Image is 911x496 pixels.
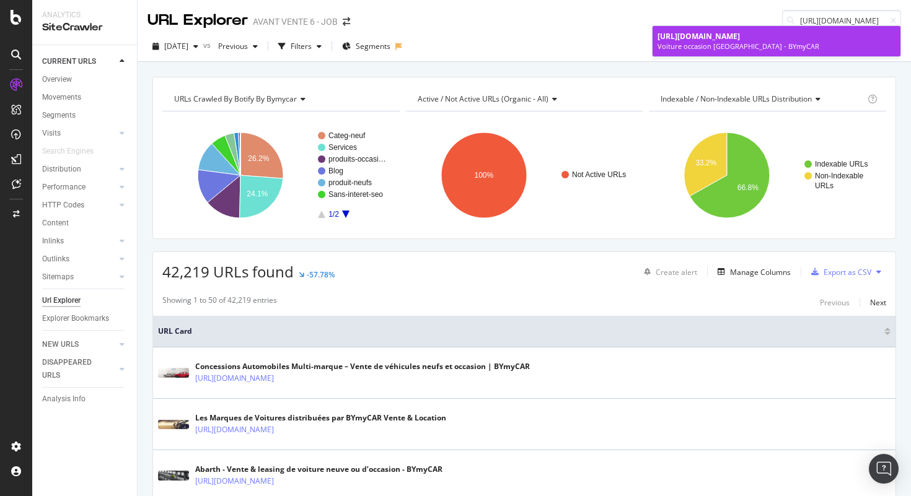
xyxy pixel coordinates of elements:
a: DISAPPEARED URLS [42,356,116,382]
div: Movements [42,91,81,104]
div: Showing 1 to 50 of 42,219 entries [162,295,277,310]
a: Outlinks [42,253,116,266]
a: Analysis Info [42,393,128,406]
h4: Active / Not Active URLs [415,89,632,109]
span: [URL][DOMAIN_NAME] [658,31,740,41]
text: Services [328,143,357,152]
a: Explorer Bookmarks [42,312,128,325]
div: DISAPPEARED URLS [42,356,105,382]
text: 100% [474,171,493,180]
button: Previous [213,37,263,56]
div: Filters [291,41,312,51]
div: URL Explorer [147,10,248,31]
text: 1/2 [328,210,339,219]
div: Les Marques de Voitures distribuées par BYmyCAR Vente & Location [195,412,446,424]
div: Inlinks [42,235,64,248]
img: main image [158,420,189,430]
div: AVANT VENTE 6 - JOB [253,15,338,28]
div: Url Explorer [42,294,81,307]
button: Create alert [639,262,697,282]
div: Concessions Automobiles Multi-marque – Vente de véhicules neufs et occasion | BYmyCAR [195,361,530,372]
div: NEW URLS [42,338,79,351]
a: [URL][DOMAIN_NAME] [195,475,274,487]
a: HTTP Codes [42,199,116,212]
button: Export as CSV [806,262,871,282]
div: Overview [42,73,72,86]
a: NEW URLS [42,338,116,351]
text: URLs [815,181,834,190]
svg: A chart. [649,121,886,229]
a: [URL][DOMAIN_NAME] [195,372,274,385]
button: Filters [273,37,327,56]
button: Segments [337,37,395,56]
div: Create alert [656,267,697,277]
span: Segments [356,41,390,51]
button: [DATE] [147,37,203,56]
button: Manage Columns [713,264,791,279]
div: Distribution [42,163,81,176]
svg: A chart. [162,121,400,229]
div: Outlinks [42,253,69,266]
span: URL Card [158,326,881,337]
div: Sitemaps [42,271,74,284]
a: CURRENT URLS [42,55,116,68]
a: Overview [42,73,128,86]
div: Manage Columns [730,267,791,277]
h4: Indexable / Non-Indexable URLs Distribution [658,89,865,109]
h4: URLs Crawled By Botify By bymycar [172,89,389,109]
text: Sans-interet-seo [328,190,383,199]
span: Indexable / Non-Indexable URLs distribution [661,94,812,104]
text: 24.1% [247,189,268,198]
a: [URL][DOMAIN_NAME]Voiture occasion [GEOGRAPHIC_DATA] - BYmyCAR [653,26,900,56]
a: Performance [42,181,116,194]
div: Visits [42,127,61,140]
div: Segments [42,109,76,122]
a: [URL][DOMAIN_NAME] [195,424,274,436]
div: -57.78% [307,269,335,280]
text: Blog [328,167,343,175]
div: Abarth - Vente & leasing de voiture neuve ou d’occasion - BYmyCAR [195,464,442,475]
input: Find a URL [782,10,901,32]
div: CURRENT URLS [42,55,96,68]
div: Next [870,297,886,308]
a: Movements [42,91,128,104]
div: Export as CSV [824,267,871,277]
span: 42,219 URLs found [162,261,294,282]
div: Content [42,217,69,230]
text: Not Active URLs [572,170,626,179]
span: 2025 Sep. 9th [164,41,188,51]
text: produits-occasi… [328,155,386,163]
text: 66.8% [737,183,759,192]
div: Analysis Info [42,393,86,406]
text: 33.2% [695,159,716,167]
span: Active / Not Active URLs (organic - all) [418,94,548,104]
svg: A chart. [406,121,643,229]
div: Explorer Bookmarks [42,312,109,325]
button: Next [870,295,886,310]
div: arrow-right-arrow-left [343,17,350,26]
div: Open Intercom Messenger [869,454,899,484]
span: Previous [213,41,248,51]
a: Distribution [42,163,116,176]
a: Sitemaps [42,271,116,284]
span: URLs Crawled By Botify By bymycar [174,94,297,104]
div: SiteCrawler [42,20,127,35]
img: main image [158,368,189,378]
div: Performance [42,181,86,194]
text: 26.2% [248,154,269,163]
a: Inlinks [42,235,116,248]
span: vs [203,40,213,50]
img: main image [158,471,189,481]
a: Content [42,217,128,230]
div: Analytics [42,10,127,20]
text: Categ-neuf [328,131,366,140]
a: Url Explorer [42,294,128,307]
text: produit-neufs [328,178,372,187]
a: Search Engines [42,145,106,158]
text: Indexable URLs [815,160,868,168]
a: Visits [42,127,116,140]
a: Segments [42,109,128,122]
